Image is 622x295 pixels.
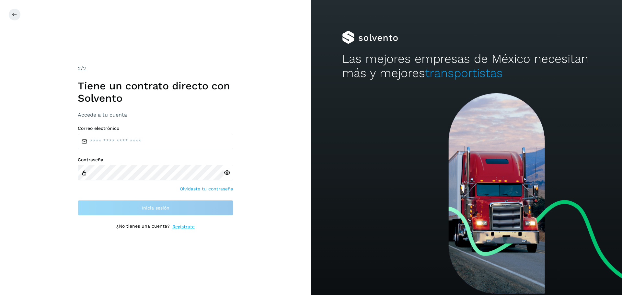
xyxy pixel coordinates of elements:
h3: Accede a tu cuenta [78,112,233,118]
p: ¿No tienes una cuenta? [116,223,170,230]
span: transportistas [425,66,503,80]
a: Regístrate [172,223,195,230]
h2: Las mejores empresas de México necesitan más y mejores [342,52,591,81]
span: 2 [78,65,81,72]
a: Olvidaste tu contraseña [180,186,233,192]
label: Contraseña [78,157,233,163]
label: Correo electrónico [78,126,233,131]
button: Inicia sesión [78,200,233,216]
h1: Tiene un contrato directo con Solvento [78,80,233,105]
div: /2 [78,65,233,73]
span: Inicia sesión [142,206,169,210]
